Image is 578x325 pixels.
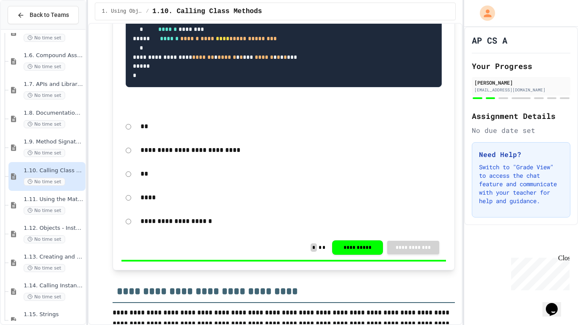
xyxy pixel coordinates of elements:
span: 1.14. Calling Instance Methods [24,282,84,289]
span: No time set [24,149,65,157]
div: [PERSON_NAME] [474,79,568,86]
h2: Assignment Details [472,110,570,122]
span: No time set [24,63,65,71]
span: No time set [24,120,65,128]
span: 1.8. Documentation with Comments and Preconditions [24,110,84,117]
span: 1.10. Calling Class Methods [152,6,262,17]
span: 1.13. Creating and Initializing Objects: Constructors [24,253,84,261]
span: No time set [24,207,65,215]
iframe: chat widget [542,291,570,317]
span: No time set [24,34,65,42]
span: Back to Teams [30,11,69,19]
div: My Account [471,3,497,23]
h3: Need Help? [479,149,563,160]
div: Chat with us now!Close [3,3,58,54]
h1: AP CS A [472,34,507,46]
div: No due date set [472,125,570,135]
span: No time set [24,293,65,301]
p: Switch to "Grade View" to access the chat feature and communicate with your teacher for help and ... [479,163,563,205]
span: 1.11. Using the Math Class [24,196,84,203]
span: 1.12. Objects - Instances of Classes [24,225,84,232]
span: No time set [24,235,65,243]
span: No time set [24,264,65,272]
h2: Your Progress [472,60,570,72]
span: 1.7. APIs and Libraries [24,81,84,88]
span: 1.6. Compound Assignment Operators [24,52,84,59]
span: 1.15. Strings [24,311,84,318]
span: / [146,8,149,15]
div: [EMAIL_ADDRESS][DOMAIN_NAME] [474,87,568,93]
span: 1.10. Calling Class Methods [24,167,84,174]
button: Back to Teams [8,6,79,24]
span: No time set [24,178,65,186]
iframe: chat widget [508,254,570,290]
span: 1. Using Objects and Methods [102,8,143,15]
span: 1.9. Method Signatures [24,138,84,146]
span: No time set [24,91,65,99]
